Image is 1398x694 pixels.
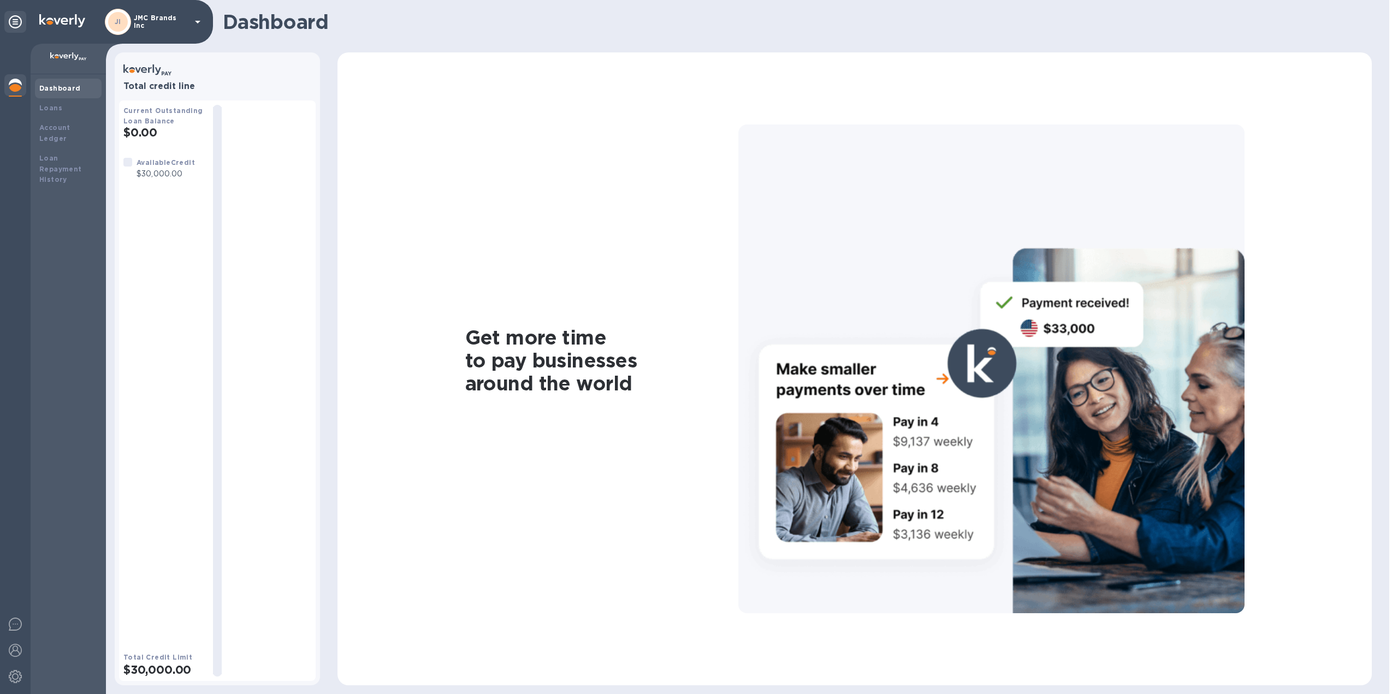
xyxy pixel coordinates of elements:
[137,168,195,180] p: $30,000.00
[223,10,1366,33] h1: Dashboard
[39,123,70,143] b: Account Ledger
[123,126,204,139] h2: $0.00
[39,154,82,184] b: Loan Repayment History
[115,17,121,26] b: JI
[123,653,192,661] b: Total Credit Limit
[465,326,738,395] h1: Get more time to pay businesses around the world
[134,14,188,29] p: JMC Brands Inc
[39,104,62,112] b: Loans
[123,81,311,92] h3: Total credit line
[4,11,26,33] div: Unpin categories
[39,84,81,92] b: Dashboard
[123,663,204,677] h2: $30,000.00
[123,106,203,125] b: Current Outstanding Loan Balance
[137,158,195,167] b: Available Credit
[39,14,85,27] img: Logo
